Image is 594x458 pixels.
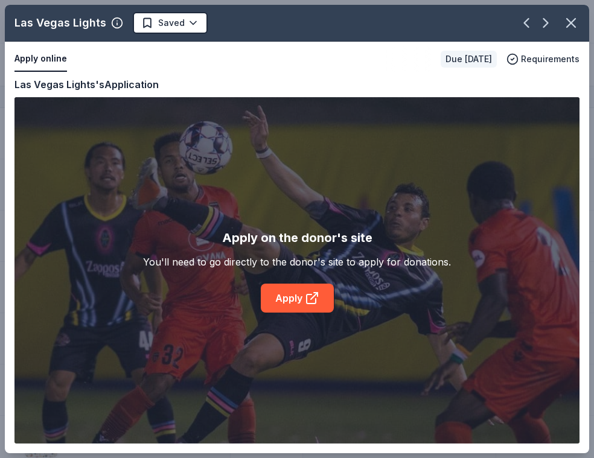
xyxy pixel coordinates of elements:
div: Apply on the donor's site [222,228,372,247]
span: Requirements [521,52,580,66]
a: Apply [261,284,334,313]
button: Requirements [506,52,580,66]
button: Saved [133,12,208,34]
div: You'll need to go directly to the donor's site to apply for donations. [143,255,451,269]
div: Due [DATE] [441,51,497,68]
span: Saved [158,16,185,30]
button: Apply online [14,46,67,72]
div: Las Vegas Lights's Application [14,77,159,92]
div: Las Vegas Lights [14,13,106,33]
